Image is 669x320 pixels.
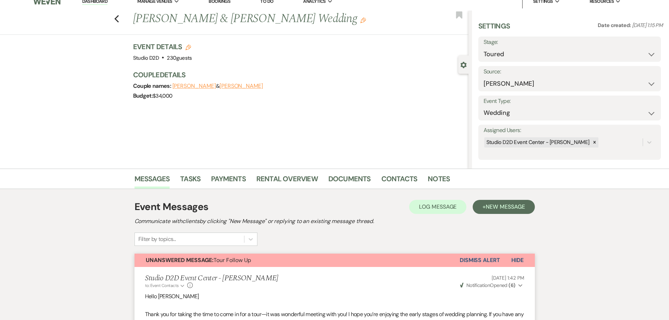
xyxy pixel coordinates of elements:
span: 230 guests [167,54,192,61]
h5: Studio D2D Event Center - [PERSON_NAME] [145,274,278,283]
a: Messages [135,173,170,189]
span: [DATE] 1:42 PM [492,275,524,281]
h1: Event Messages [135,200,209,214]
button: Hide [500,254,535,267]
a: Tasks [180,173,201,189]
button: to: Event Contacts [145,282,185,289]
span: Budget: [133,92,153,99]
span: Studio D2D [133,54,159,61]
span: & [172,83,263,90]
a: Rental Overview [256,173,318,189]
span: Tour Follow Up [146,256,251,264]
span: Date created: [598,22,632,29]
div: Studio D2D Event Center - [PERSON_NAME] [484,137,591,148]
h1: [PERSON_NAME] & [PERSON_NAME] Wedding [133,11,399,27]
h2: Communicate with clients by clicking "New Message" or replying to an existing message thread. [135,217,535,226]
span: New Message [486,203,525,210]
a: Notes [428,173,450,189]
button: Close lead details [460,61,467,68]
button: Edit [360,17,366,23]
h3: Settings [478,21,510,37]
span: $34,000 [153,92,172,99]
h3: Couple Details [133,70,461,80]
label: Assigned Users: [484,125,656,136]
label: Event Type: [484,96,656,106]
span: Notification [466,282,490,288]
span: Hide [511,256,524,264]
span: Couple names: [133,82,172,90]
h3: Event Details [133,42,192,52]
button: +New Message [473,200,534,214]
label: Stage: [484,37,656,47]
div: Filter by topics... [138,235,176,243]
span: [DATE] 1:15 PM [632,22,663,29]
a: Contacts [381,173,418,189]
button: Dismiss Alert [460,254,500,267]
button: Unanswered Message:Tour Follow Up [135,254,460,267]
button: Log Message [409,200,466,214]
strong: Unanswered Message: [146,256,214,264]
button: NotificationOpened (6) [459,282,524,289]
label: Source: [484,67,656,77]
a: Payments [211,173,246,189]
a: Documents [328,173,371,189]
span: to: Event Contacts [145,283,179,288]
span: Hello [PERSON_NAME] [145,293,199,300]
span: Log Message [419,203,457,210]
span: Opened [460,282,516,288]
strong: ( 6 ) [509,282,515,288]
button: [PERSON_NAME] [219,83,263,89]
button: [PERSON_NAME] [172,83,216,89]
